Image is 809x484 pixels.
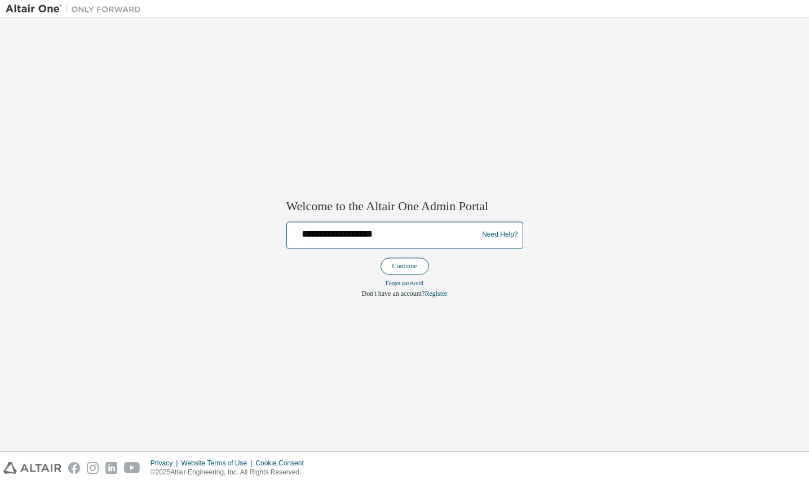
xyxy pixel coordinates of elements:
img: Altair One [6,3,147,15]
img: facebook.svg [68,462,80,474]
div: Cookie Consent [255,459,310,468]
span: Don't have an account? [362,290,425,297]
a: Forgot password [386,280,423,286]
div: Privacy [151,459,181,468]
p: © 2025 Altair Engineering, Inc. All Rights Reserved. [151,468,311,477]
img: youtube.svg [124,462,140,474]
a: Register [425,290,447,297]
div: Website Terms of Use [181,459,255,468]
img: linkedin.svg [105,462,117,474]
button: Continue [381,257,429,274]
h2: Welcome to the Altair One Admin Portal [286,199,523,215]
img: instagram.svg [87,462,99,474]
img: altair_logo.svg [3,462,61,474]
a: Need Help? [482,235,518,236]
